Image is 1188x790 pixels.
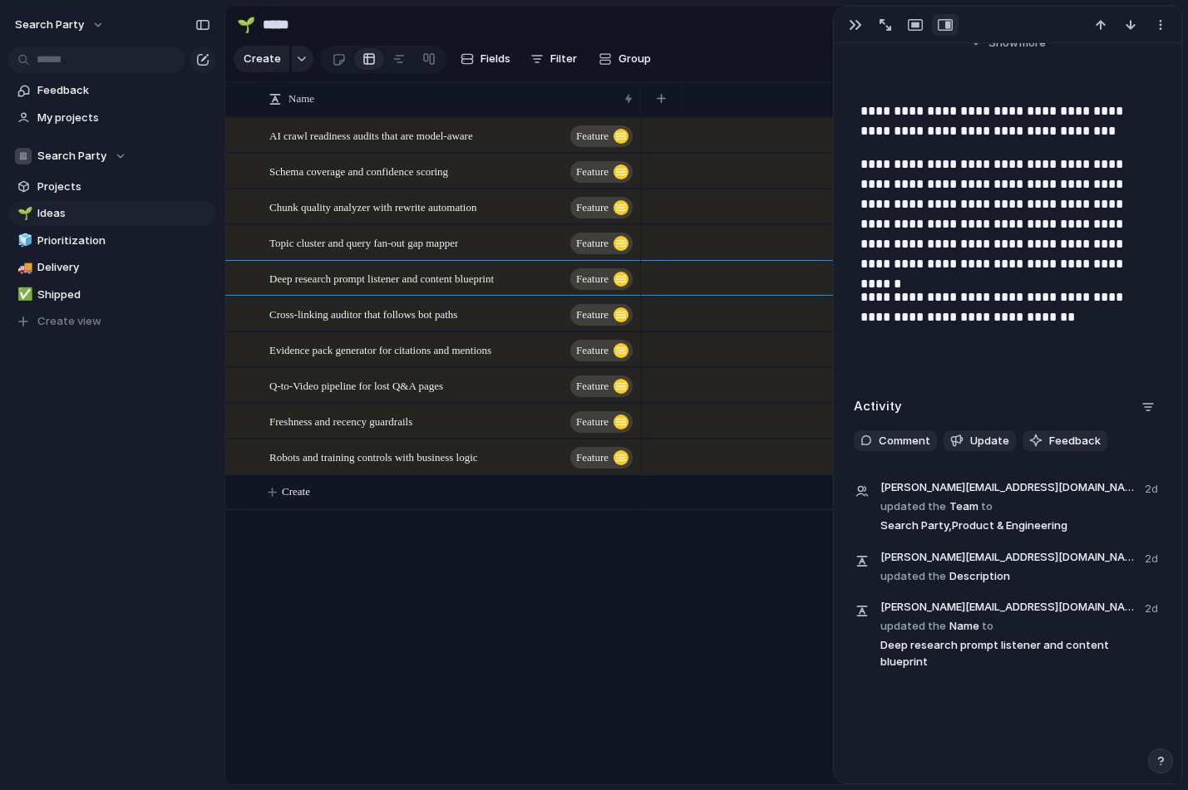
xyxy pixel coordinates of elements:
[590,46,659,72] button: Group
[8,174,216,199] a: Projects
[570,161,633,183] button: Feature
[234,46,289,72] button: Create
[576,410,609,434] span: Feature
[37,110,210,126] span: My projects
[576,196,609,219] span: Feature
[269,197,476,216] span: Chunk quality analyzer with rewrite automation
[570,125,633,147] button: Feature
[854,397,902,416] h2: Activity
[8,78,216,103] a: Feedback
[233,12,259,38] button: 🌱
[880,478,1135,534] span: Team
[570,233,633,254] button: Feature
[982,618,993,635] span: to
[524,46,584,72] button: Filter
[37,313,101,330] span: Create view
[15,233,32,249] button: 🧊
[576,160,609,184] span: Feature
[269,375,443,395] span: Q-to-Video pipeline for lost Q&A pages
[269,411,412,430] span: Freshness and recency guardrails
[570,340,633,361] button: Feature
[8,105,216,130] a: My projects
[880,547,1135,585] span: Description
[8,309,216,334] button: Create view
[570,411,633,433] button: Feature
[15,287,32,303] button: ✅
[8,144,216,169] button: Search Party
[880,549,1135,566] span: [PERSON_NAME][EMAIL_ADDRESS][DOMAIN_NAME]
[37,233,210,249] span: Prioritization
[37,287,210,303] span: Shipped
[619,51,651,67] span: Group
[550,51,577,67] span: Filter
[37,82,210,99] span: Feedback
[15,259,32,276] button: 🚚
[970,433,1009,449] span: Update
[880,599,1135,616] span: [PERSON_NAME][EMAIL_ADDRESS][DOMAIN_NAME]
[1049,433,1101,449] span: Feedback
[8,201,216,226] a: 🌱Ideas
[37,179,210,195] span: Projects
[37,148,106,164] span: Search Party
[288,91,314,107] span: Name
[454,46,517,72] button: Fields
[269,304,457,323] span: Cross-linking auditor that follows bot paths
[570,268,633,290] button: Feature
[8,282,216,307] a: ✅Shipped
[8,255,216,280] a: 🚚Delivery
[7,12,113,38] button: Search Party
[576,339,609,362] span: Feature
[481,51,510,67] span: Fields
[17,285,29,304] div: ✅
[570,447,633,469] button: Feature
[8,228,216,253] a: 🧊Prioritization
[576,267,609,291] span: Feature
[269,161,448,180] span: Schema coverage and confidence scoring
[576,375,609,398] span: Feature
[854,430,937,452] button: Comment
[17,204,29,223] div: 🌱
[880,597,1135,670] span: Name Deep research prompt listener and content blueprint
[981,498,993,515] span: to
[37,205,210,222] span: Ideas
[576,232,609,255] span: Feature
[1145,597,1161,617] span: 2d
[880,518,1067,534] span: Search Party , Product & Engineering
[269,340,491,359] span: Evidence pack generator for citations and mentions
[880,498,946,515] span: updated the
[570,197,633,218] button: Feature
[282,483,310,500] span: Create
[1023,430,1107,452] button: Feedback
[879,433,930,449] span: Comment
[576,446,609,469] span: Feature
[17,231,29,250] div: 🧊
[269,447,478,466] span: Robots and training controls with business logic
[244,51,281,67] span: Create
[570,304,633,326] button: Feature
[1145,478,1161,498] span: 2d
[944,430,1016,452] button: Update
[1145,547,1161,567] span: 2d
[269,125,473,145] span: AI crawl readiness audits that are model-aware
[237,13,255,36] div: 🌱
[576,303,609,326] span: Feature
[269,268,494,287] span: Deep research prompt listener and content blueprint
[570,375,633,397] button: Feature
[17,258,29,277] div: 🚚
[576,125,609,148] span: Feature
[880,568,946,585] span: updated the
[15,205,32,222] button: 🌱
[15,17,84,33] span: Search Party
[880,479,1135,496] span: [PERSON_NAME][EMAIL_ADDRESS][DOMAIN_NAME]
[37,259,210,276] span: Delivery
[880,618,946,635] span: updated the
[269,233,458,252] span: Topic cluster and query fan-out gap mapper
